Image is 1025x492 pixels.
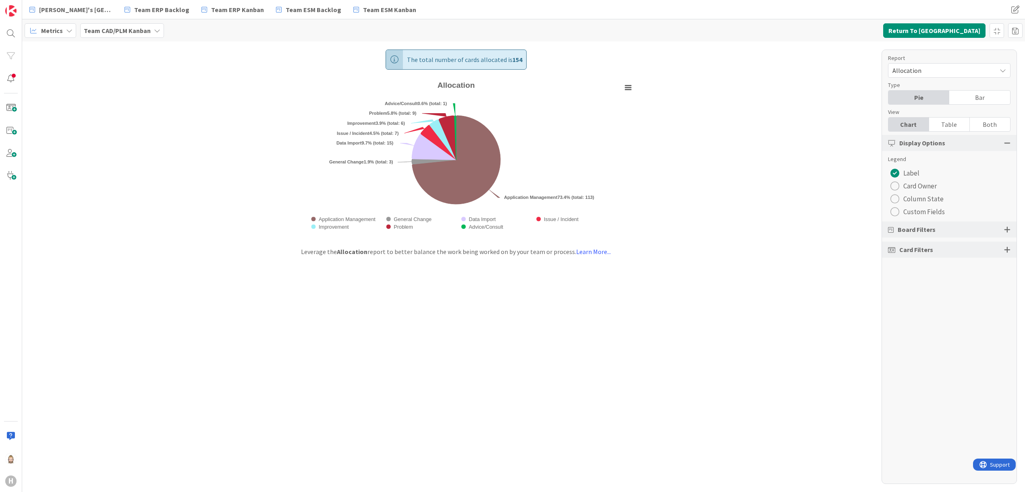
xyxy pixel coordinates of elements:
[336,141,361,145] tspan: Data Import
[899,245,933,254] span: Card Filters
[275,78,637,239] svg: Allocation
[337,131,399,136] text: 4.5% (total: 7)
[437,81,475,89] text: Allocation
[271,2,346,17] a: Team ESM Backlog
[120,2,194,17] a: Team ERP Backlog
[899,138,945,148] span: Display Options
[512,56,522,64] b: 154
[898,225,936,234] span: Board Filters
[888,167,922,180] button: Label
[929,118,970,131] div: Table
[385,101,447,106] text: 0.6% (total: 1)
[41,26,63,35] span: Metrics
[329,159,393,164] text: 1.9% (total: 3)
[5,453,17,464] img: Rv
[970,118,1010,131] div: Both
[363,5,416,14] span: Team ESM Kanban
[369,111,387,116] tspan: Problem
[888,54,1002,62] div: Report
[337,248,367,256] b: Allocation
[888,118,929,131] div: Chart
[336,141,393,145] text: 9.7% (total: 15)
[407,50,522,69] span: The total number of cards allocated is
[394,216,432,222] text: General Change
[319,216,376,222] text: Application Management
[504,195,558,200] tspan: Application Management
[888,205,947,218] button: Custom Fields
[286,5,341,14] span: Team ESM Backlog
[892,65,992,76] span: Allocation
[349,2,421,17] a: Team ESM Kanban
[25,2,117,17] a: [PERSON_NAME]'s [GEOGRAPHIC_DATA]
[84,27,151,35] b: Team CAD/PLM Kanban
[888,192,946,205] button: Column State
[903,167,919,179] span: Label
[329,159,364,164] tspan: General Change
[337,131,369,136] tspan: Issue / Incident
[347,121,405,126] text: 3.9% (total: 6)
[888,180,939,192] button: Card Owner
[888,81,1002,89] div: Type
[883,23,986,38] button: Return To [GEOGRAPHIC_DATA]
[888,91,949,104] div: Pie
[504,195,594,200] text: 73.4% (total: 113)
[5,5,17,17] img: Visit kanbanzone.com
[285,247,627,256] div: Leverage the report to better balance the work being worked on by your team or process.
[544,216,579,222] text: Issue / Incident
[347,121,376,126] tspan: Improvement
[469,224,503,230] text: Advice/Consult
[5,475,17,487] div: H
[576,248,611,256] a: Learn More...
[903,180,937,192] span: Card Owner
[888,108,1002,116] div: View
[888,155,1010,163] div: Legend
[903,206,945,218] span: Custom Fields
[134,5,189,14] span: Team ERP Backlog
[369,111,417,116] text: 5.8% (total: 9)
[385,101,418,106] tspan: Advice/Consult
[319,224,349,230] text: Improvement
[949,91,1010,104] div: Bar
[39,5,112,14] span: [PERSON_NAME]'s [GEOGRAPHIC_DATA]
[903,193,944,205] span: Column State
[211,5,264,14] span: Team ERP Kanban
[197,2,269,17] a: Team ERP Kanban
[17,1,37,11] span: Support
[469,216,496,222] text: Data Import
[394,224,413,230] text: Problem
